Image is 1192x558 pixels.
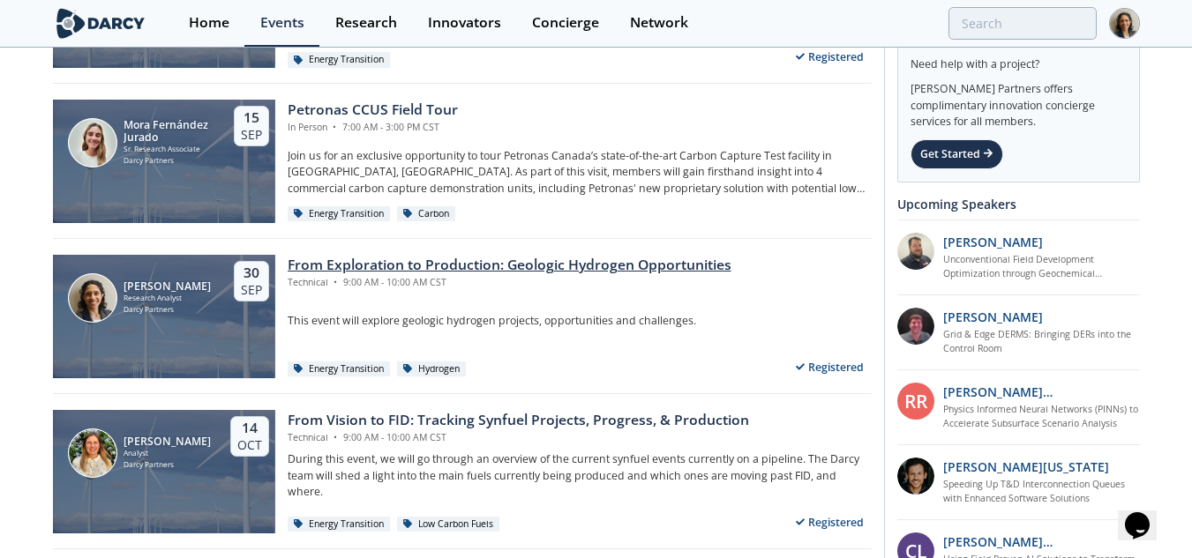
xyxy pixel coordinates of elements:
[943,478,1140,506] a: Speeding Up T&D Interconnection Queues with Enhanced Software Solutions
[288,52,391,68] div: Energy Transition
[788,46,872,68] div: Registered
[335,16,397,30] div: Research
[288,313,872,329] p: This event will explore geologic hydrogen projects, opportunities and challenges.
[288,148,872,197] p: Join us for an exclusive opportunity to tour Petronas Canada’s state-of-the-art Carbon Capture Te...
[288,431,749,445] div: Technical 9:00 AM - 10:00 AM CST
[630,16,688,30] div: Network
[68,273,117,323] img: Julieta Vidal
[897,458,934,495] img: 1b183925-147f-4a47-82c9-16eeeed5003c
[288,255,731,276] div: From Exploration to Production: Geologic Hydrogen Opportunities
[330,121,340,133] span: •
[288,517,391,532] div: Energy Transition
[897,308,934,345] img: accc9a8e-a9c1-4d58-ae37-132228efcf55
[53,8,149,39] img: logo-wide.svg
[124,280,211,293] div: [PERSON_NAME]
[124,448,211,459] div: Analyst
[943,233,1043,251] p: [PERSON_NAME]
[288,100,458,121] div: Petronas CCUS Field Tour
[53,100,872,223] a: Mora Fernández Jurado Mora Fernández Jurado Sr. Research Associate Darcy Partners 15 Sep Petronas...
[943,253,1140,281] a: Unconventional Field Development Optimization through Geochemical Fingerprinting Technology
[288,206,391,222] div: Energy Transition
[788,356,872,378] div: Registered
[288,410,749,431] div: From Vision to FID: Tracking Synfuel Projects, Progress, & Production
[397,206,456,222] div: Carbon
[237,420,262,437] div: 14
[397,517,500,532] div: Low Carbon Fuels
[911,139,1003,169] div: Get Started
[532,16,599,30] div: Concierge
[124,435,211,448] div: [PERSON_NAME]
[288,361,391,377] div: Energy Transition
[124,459,211,471] div: Darcy Partners
[288,276,731,290] div: Technical 9:00 AM - 10:00 AM CST
[124,119,218,144] div: Mora Fernández Jurado
[943,383,1140,401] p: [PERSON_NAME] [PERSON_NAME]
[68,118,117,167] img: Mora Fernández Jurado
[53,410,872,533] a: Catalina Zazkin [PERSON_NAME] Analyst Darcy Partners 14 Oct From Vision to FID: Tracking Synfuel ...
[53,255,872,378] a: Julieta Vidal [PERSON_NAME] Research Analyst Darcy Partners 30 Sep From Exploration to Production...
[943,532,1140,551] p: [PERSON_NAME][MEDICAL_DATA]
[241,127,262,143] div: Sep
[1118,487,1174,540] iframe: chat widget
[288,121,458,135] div: In Person 7:00 AM - 3:00 PM CST
[124,293,211,304] div: Research Analyst
[897,189,1140,219] div: Upcoming Speakers
[124,304,211,316] div: Darcy Partners
[1109,8,1140,39] img: Profile
[237,437,262,453] div: Oct
[943,308,1043,326] p: [PERSON_NAME]
[911,44,1127,72] div: Need help with a project?
[897,233,934,270] img: 2k2ez1SvSiOh3gKHmcgF
[788,511,872,533] div: Registered
[124,144,218,155] div: Sr. Research Associate
[911,72,1127,130] div: [PERSON_NAME] Partners offers complimentary innovation concierge services for all members.
[948,7,1097,40] input: Advanced Search
[331,276,341,288] span: •
[943,403,1140,431] a: Physics Informed Neural Networks (PINNs) to Accelerate Subsurface Scenario Analysis
[189,16,229,30] div: Home
[428,16,501,30] div: Innovators
[288,451,872,500] p: During this event, we will go through an overview of the current synfuel events currently on a pi...
[124,155,218,167] div: Darcy Partners
[241,109,262,127] div: 15
[241,282,262,298] div: Sep
[397,361,467,377] div: Hydrogen
[260,16,304,30] div: Events
[943,328,1140,356] a: Grid & Edge DERMS: Bringing DERs into the Control Room
[897,383,934,420] div: RR
[943,458,1109,476] p: [PERSON_NAME][US_STATE]
[241,264,262,282] div: 30
[331,431,341,443] span: •
[68,428,117,478] img: Catalina Zazkin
